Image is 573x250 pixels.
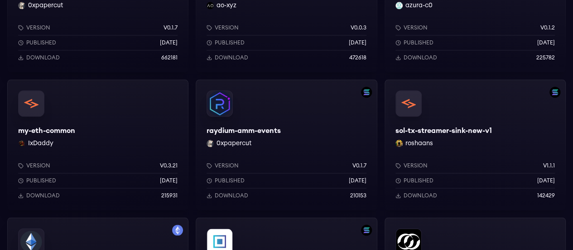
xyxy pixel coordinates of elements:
[161,192,178,199] p: 215931
[404,39,433,46] p: Published
[217,1,236,10] button: ao-xyz
[536,54,555,61] p: 225782
[26,39,56,46] p: Published
[404,24,428,31] p: Version
[26,24,50,31] p: Version
[349,177,366,184] p: [DATE]
[537,177,555,184] p: [DATE]
[404,192,437,199] p: Download
[361,225,372,235] img: Filter by solana network
[196,79,377,210] a: Filter by solana networkraydium-amm-eventsraydium-amm-events0xpapercut 0xpapercutVersionv0.1.7Pub...
[26,177,56,184] p: Published
[26,192,60,199] p: Download
[350,192,366,199] p: 210153
[361,87,372,98] img: Filter by solana network
[215,177,245,184] p: Published
[405,1,433,10] button: azura-c0
[215,39,245,46] p: Published
[537,192,555,199] p: 142429
[405,139,433,148] button: roshaans
[404,162,428,169] p: Version
[351,24,366,31] p: v0.0.3
[349,54,366,61] p: 472618
[215,24,239,31] p: Version
[549,87,560,98] img: Filter by solana network
[161,54,178,61] p: 662181
[160,177,178,184] p: [DATE]
[215,162,239,169] p: Version
[540,24,555,31] p: v0.1.2
[217,139,251,148] button: 0xpapercut
[28,139,53,148] button: IxDaddy
[172,225,183,235] img: Filter by mainnet network
[160,162,178,169] p: v0.3.21
[404,54,437,61] p: Download
[349,39,366,46] p: [DATE]
[215,54,248,61] p: Download
[26,54,60,61] p: Download
[404,177,433,184] p: Published
[352,162,366,169] p: v0.1.7
[385,79,566,210] a: Filter by solana networksol-tx-streamer-sink-new-v1sol-tx-streamer-sink-new-v1roshaans roshaansVe...
[215,192,248,199] p: Download
[7,79,188,210] a: my-eth-commonmy-eth-commonIxDaddy IxDaddyVersionv0.3.21Published[DATE]Download215931
[537,39,555,46] p: [DATE]
[543,162,555,169] p: v1.1.1
[164,24,178,31] p: v0.1.7
[160,39,178,46] p: [DATE]
[28,1,63,10] button: 0xpapercut
[26,162,50,169] p: Version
